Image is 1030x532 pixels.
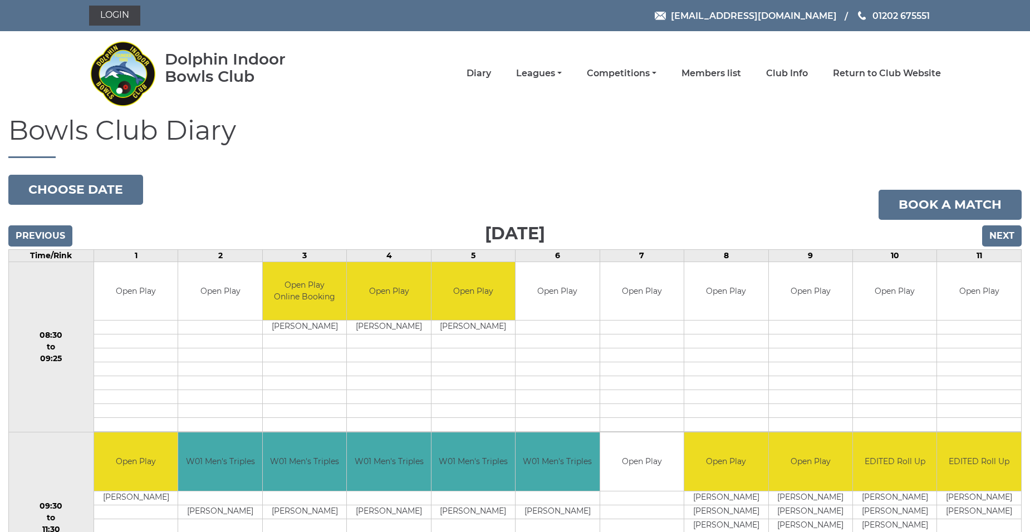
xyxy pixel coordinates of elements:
[937,491,1021,505] td: [PERSON_NAME]
[684,249,768,262] td: 8
[769,505,852,519] td: [PERSON_NAME]
[853,249,937,262] td: 10
[8,175,143,205] button: Choose date
[587,67,656,80] a: Competitions
[8,116,1022,158] h1: Bowls Club Diary
[178,505,262,519] td: [PERSON_NAME]
[9,249,94,262] td: Time/Rink
[262,249,346,262] td: 3
[263,432,346,491] td: W01 Men's Triples
[982,225,1022,247] input: Next
[856,9,930,23] a: Phone us 01202 675551
[89,6,140,26] a: Login
[263,262,346,321] td: Open Play Online Booking
[872,10,930,21] span: 01202 675551
[937,432,1021,491] td: EDITED Roll Up
[94,432,178,491] td: Open Play
[769,432,852,491] td: Open Play
[769,262,852,321] td: Open Play
[178,262,262,321] td: Open Play
[431,321,515,334] td: [PERSON_NAME]
[263,321,346,334] td: [PERSON_NAME]
[263,505,346,519] td: [PERSON_NAME]
[853,505,936,519] td: [PERSON_NAME]
[671,10,837,21] span: [EMAIL_ADDRESS][DOMAIN_NAME]
[94,249,178,262] td: 1
[347,321,430,334] td: [PERSON_NAME]
[8,225,72,247] input: Previous
[516,67,562,80] a: Leagues
[467,67,491,80] a: Diary
[853,432,936,491] td: EDITED Roll Up
[833,67,941,80] a: Return to Club Website
[347,249,431,262] td: 4
[768,249,852,262] td: 9
[684,262,768,321] td: Open Play
[684,491,768,505] td: [PERSON_NAME]
[347,505,430,519] td: [PERSON_NAME]
[431,505,515,519] td: [PERSON_NAME]
[516,505,599,519] td: [PERSON_NAME]
[853,491,936,505] td: [PERSON_NAME]
[600,249,684,262] td: 7
[431,262,515,321] td: Open Play
[178,249,262,262] td: 2
[853,262,936,321] td: Open Play
[937,249,1022,262] td: 11
[600,262,684,321] td: Open Play
[516,262,599,321] td: Open Play
[600,432,684,491] td: Open Play
[937,505,1021,519] td: [PERSON_NAME]
[516,432,599,491] td: W01 Men's Triples
[766,67,808,80] a: Club Info
[94,262,178,321] td: Open Play
[347,432,430,491] td: W01 Men's Triples
[516,249,600,262] td: 6
[94,491,178,505] td: [PERSON_NAME]
[684,505,768,519] td: [PERSON_NAME]
[769,491,852,505] td: [PERSON_NAME]
[178,432,262,491] td: W01 Men's Triples
[937,262,1021,321] td: Open Play
[858,11,866,20] img: Phone us
[9,262,94,432] td: 08:30 to 09:25
[431,249,515,262] td: 5
[431,432,515,491] td: W01 Men's Triples
[89,35,156,112] img: Dolphin Indoor Bowls Club
[165,51,321,85] div: Dolphin Indoor Bowls Club
[655,12,666,20] img: Email
[879,190,1022,220] a: Book a match
[684,432,768,491] td: Open Play
[681,67,741,80] a: Members list
[655,9,837,23] a: Email [EMAIL_ADDRESS][DOMAIN_NAME]
[347,262,430,321] td: Open Play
